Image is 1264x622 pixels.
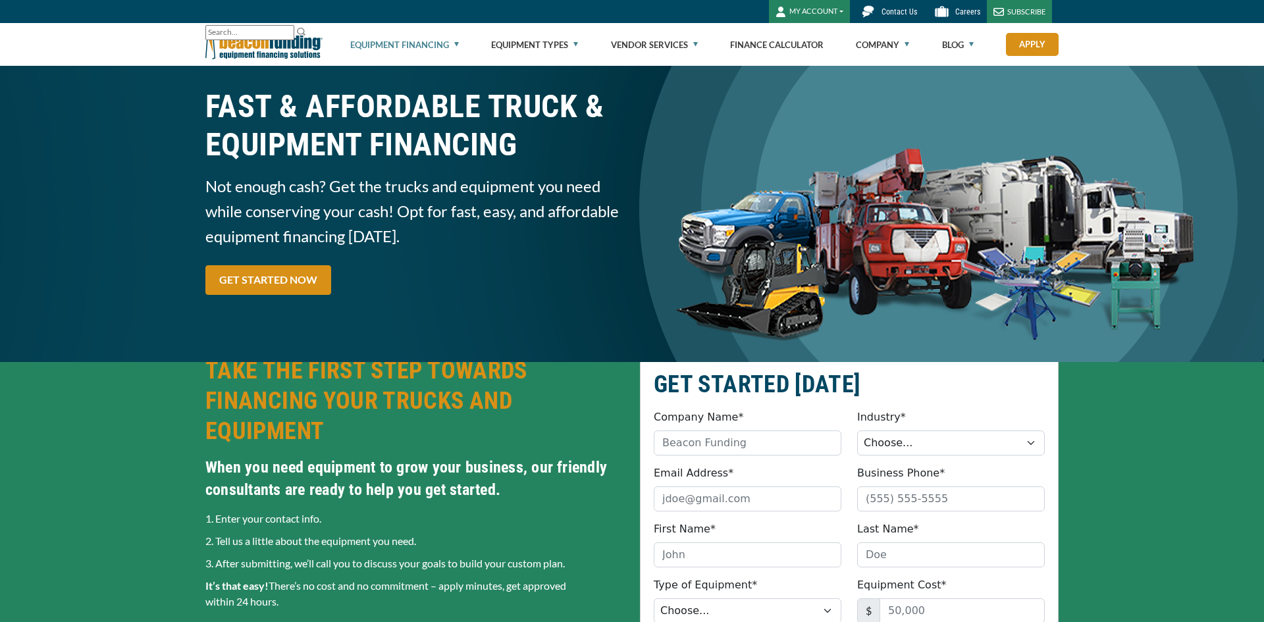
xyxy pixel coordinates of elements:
p: 3. After submitting, we’ll call you to discuss your goals to build your custom plan. [205,556,624,571]
input: jdoe@gmail.com [654,486,841,511]
a: Equipment Types [491,24,578,66]
label: Industry* [857,409,906,425]
label: Type of Equipment* [654,577,757,593]
span: Not enough cash? Get the trucks and equipment you need while conserving your cash! Opt for fast, ... [205,174,624,249]
img: Beacon Funding Corporation logo [205,23,323,66]
a: Vendor Services [611,24,698,66]
a: Company [856,24,909,66]
span: Careers [955,7,980,16]
input: John [654,542,841,567]
p: 2. Tell us a little about the equipment you need. [205,533,624,549]
a: Apply [1006,33,1059,56]
h4: When you need equipment to grow your business, our friendly consultants are ready to help you get... [205,456,624,501]
input: Doe [857,542,1045,567]
label: Equipment Cost* [857,577,947,593]
input: (555) 555-5555 [857,486,1045,511]
span: Contact Us [882,7,917,16]
a: GET STARTED NOW [205,265,331,295]
a: Clear search text [280,28,291,38]
h2: TAKE THE FIRST STEP TOWARDS FINANCING YOUR TRUCKS AND EQUIPMENT [205,355,624,446]
label: Business Phone* [857,465,945,481]
input: Search [205,25,294,40]
h2: GET STARTED [DATE] [654,369,1045,400]
img: Search [296,26,307,37]
label: Company Name* [654,409,743,425]
input: Beacon Funding [654,430,841,455]
a: Finance Calculator [730,24,824,66]
p: 1. Enter your contact info. [205,511,624,527]
strong: It’s that easy! [205,579,269,592]
label: First Name* [654,521,716,537]
label: Email Address* [654,465,733,481]
a: Blog [942,24,974,66]
label: Last Name* [857,521,919,537]
p: There’s no cost and no commitment – apply minutes, get approved within 24 hours. [205,578,624,609]
a: Equipment Financing [350,24,459,66]
h1: FAST & AFFORDABLE TRUCK & [205,88,624,164]
span: EQUIPMENT FINANCING [205,126,624,164]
